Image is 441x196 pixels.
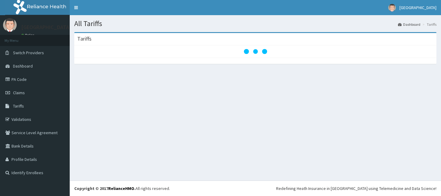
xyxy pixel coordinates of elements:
[21,33,36,37] a: Online
[108,186,134,191] a: RelianceHMO
[13,63,33,69] span: Dashboard
[3,18,17,32] img: User Image
[77,36,92,42] h3: Tariffs
[421,22,436,27] li: Tariffs
[13,103,24,109] span: Tariffs
[21,25,71,30] p: [GEOGRAPHIC_DATA]
[399,5,436,10] span: [GEOGRAPHIC_DATA]
[70,181,441,196] footer: All rights reserved.
[74,186,135,191] strong: Copyright © 2017 .
[276,185,436,191] div: Redefining Heath Insurance in [GEOGRAPHIC_DATA] using Telemedicine and Data Science!
[388,4,396,12] img: User Image
[13,50,44,55] span: Switch Providers
[243,39,268,64] svg: audio-loading
[74,20,436,28] h1: All Tariffs
[398,22,420,27] a: Dashboard
[13,90,25,95] span: Claims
